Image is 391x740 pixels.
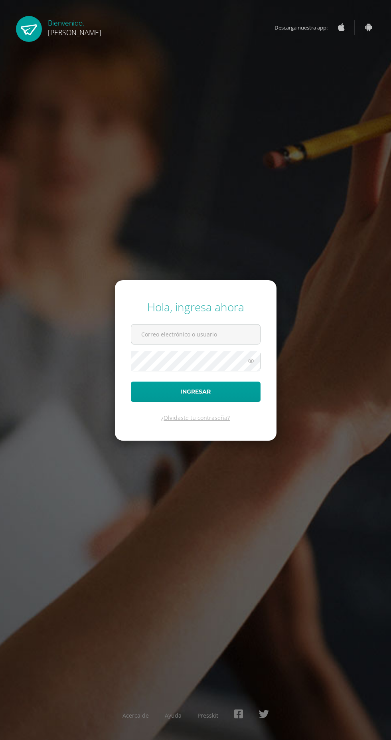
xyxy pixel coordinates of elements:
span: [PERSON_NAME] [48,28,101,37]
button: Ingresar [131,382,261,402]
input: Correo electrónico o usuario [131,324,260,344]
a: ¿Olvidaste tu contraseña? [161,414,230,421]
a: Ayuda [165,712,182,719]
span: Descarga nuestra app: [274,20,336,35]
div: Hola, ingresa ahora [131,299,261,315]
a: Presskit [197,712,218,719]
div: Bienvenido, [48,16,101,37]
a: Acerca de [122,712,149,719]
